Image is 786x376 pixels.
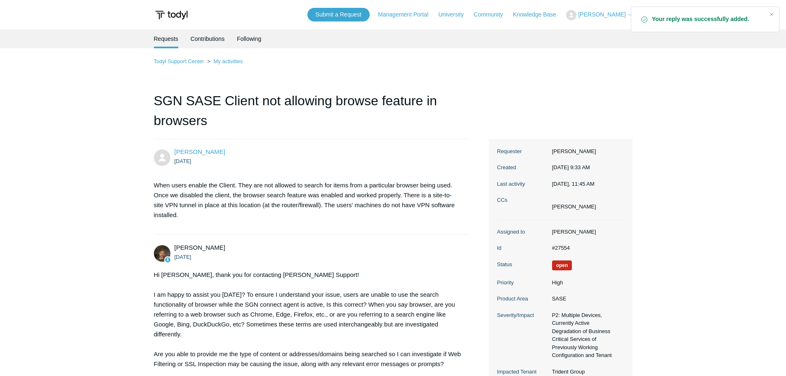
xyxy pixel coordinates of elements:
[497,163,548,172] dt: Created
[213,58,243,64] a: My activities
[497,147,548,156] dt: Requester
[497,279,548,287] dt: Priority
[552,260,572,270] span: We are working on a response for you
[175,148,225,155] span: Quentin Merricks
[652,15,762,24] strong: Your reply was successfully added.
[237,29,261,48] a: Following
[175,158,191,164] time: 08/20/2025, 09:33
[154,180,462,220] p: When users enable the Client. They are not allowed to search for items from a particular browser ...
[578,11,625,18] span: [PERSON_NAME]
[154,58,206,64] li: Todyl Support Center
[566,10,632,20] button: [PERSON_NAME]
[497,260,548,269] dt: Status
[154,58,204,64] a: Todyl Support Center
[175,254,191,260] time: 08/20/2025, 09:57
[548,295,624,303] dd: SASE
[154,91,470,139] h1: SGN SASE Client not allowing browse feature in browsers
[154,7,189,23] img: Todyl Support Center Help Center home page
[191,29,225,48] a: Contributions
[497,311,548,319] dt: Severity/Impact
[497,180,548,188] dt: Last activity
[438,10,472,19] a: University
[497,295,548,303] dt: Product Area
[497,228,548,236] dt: Assigned to
[154,29,178,48] li: Requests
[548,244,624,252] dd: #27554
[205,58,243,64] li: My activities
[552,181,595,187] time: 08/28/2025, 11:45
[378,10,437,19] a: Management Portal
[548,279,624,287] dd: High
[548,147,624,156] dd: [PERSON_NAME]
[552,203,596,211] li: Jeremy Hargis
[552,164,590,170] time: 08/20/2025, 09:33
[175,244,225,251] span: Andy Paull
[513,10,564,19] a: Knowledge Base
[497,196,548,204] dt: CCs
[548,228,624,236] dd: [PERSON_NAME]
[548,311,624,359] dd: P2: Multiple Devices, Currently Active Degradation of Business Critical Services of Previously Wo...
[175,148,225,155] a: [PERSON_NAME]
[497,244,548,252] dt: Id
[474,10,511,19] a: Community
[307,8,370,21] a: Submit a Request
[766,9,777,20] div: Close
